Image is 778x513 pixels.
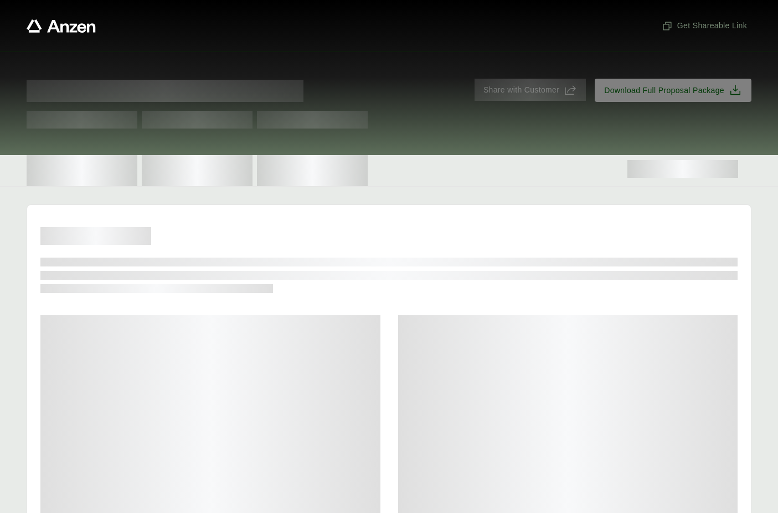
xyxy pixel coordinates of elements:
span: Test [257,111,368,129]
span: Get Shareable Link [662,20,747,32]
span: Proposal for [27,80,303,102]
a: Anzen website [27,19,96,33]
span: Test [142,111,253,129]
span: Test [27,111,137,129]
span: Share with Customer [483,84,559,96]
button: Get Shareable Link [657,16,751,36]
